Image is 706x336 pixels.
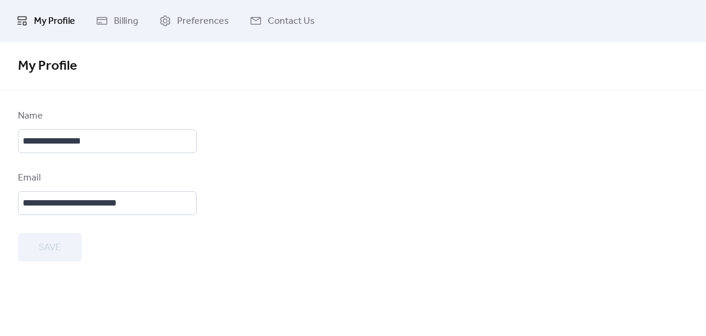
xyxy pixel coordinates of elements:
span: Preferences [177,14,229,29]
a: My Profile [7,5,84,37]
a: Contact Us [241,5,324,37]
span: Contact Us [268,14,315,29]
div: Email [18,171,194,185]
a: Preferences [150,5,238,37]
span: Billing [114,14,138,29]
div: Name [18,109,194,123]
span: My Profile [34,14,75,29]
a: Billing [87,5,147,37]
span: My Profile [18,53,77,79]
